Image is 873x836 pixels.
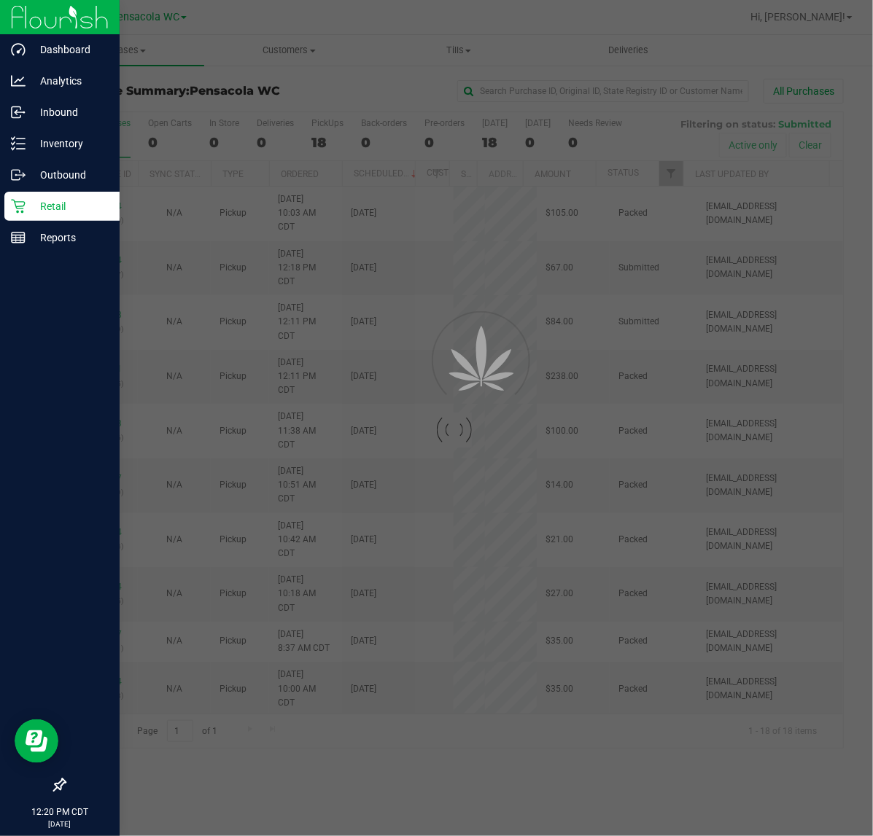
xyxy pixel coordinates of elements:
[26,41,113,58] p: Dashboard
[11,42,26,57] inline-svg: Dashboard
[11,199,26,214] inline-svg: Retail
[11,168,26,182] inline-svg: Outbound
[11,136,26,151] inline-svg: Inventory
[11,230,26,245] inline-svg: Reports
[26,72,113,90] p: Analytics
[15,719,58,763] iframe: Resource center
[26,103,113,121] p: Inbound
[26,229,113,246] p: Reports
[26,166,113,184] p: Outbound
[7,819,113,829] p: [DATE]
[7,805,113,819] p: 12:20 PM CDT
[11,105,26,120] inline-svg: Inbound
[11,74,26,88] inline-svg: Analytics
[26,135,113,152] p: Inventory
[26,198,113,215] p: Retail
